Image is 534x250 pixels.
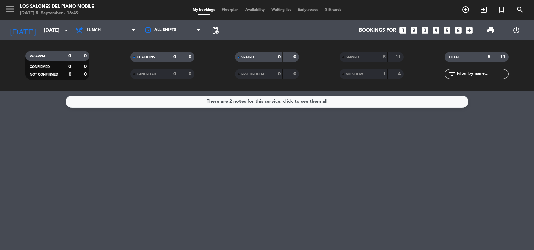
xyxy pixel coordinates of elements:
[189,55,193,59] strong: 0
[87,28,101,33] span: Lunch
[512,26,520,34] i: power_settings_new
[465,26,474,35] i: add_box
[480,6,488,14] i: exit_to_app
[218,8,242,12] span: Floorplan
[454,26,463,35] i: looks_6
[62,26,70,34] i: arrow_drop_down
[500,55,507,59] strong: 11
[398,72,402,76] strong: 4
[189,72,193,76] strong: 0
[278,72,281,76] strong: 0
[516,6,524,14] i: search
[503,20,529,40] div: LOG OUT
[410,26,418,35] i: looks_two
[211,26,219,34] span: pending_actions
[30,55,47,58] span: RESERVED
[30,65,50,69] span: CONFIRMED
[5,4,15,16] button: menu
[241,73,266,76] span: RESCHEDULED
[20,10,94,17] div: [DATE] 8. September - 16:49
[241,56,254,59] span: SEATED
[449,56,459,59] span: TOTAL
[443,26,451,35] i: looks_5
[5,23,41,38] i: [DATE]
[395,55,402,59] strong: 11
[487,26,495,34] span: print
[462,6,470,14] i: add_circle_outline
[189,8,218,12] span: My bookings
[68,64,71,69] strong: 0
[69,72,71,77] strong: 0
[5,4,15,14] i: menu
[448,70,456,78] i: filter_list
[294,8,321,12] span: Early-access
[84,72,88,77] strong: 0
[173,55,176,59] strong: 0
[137,73,156,76] span: CANCELLED
[173,72,176,76] strong: 0
[68,54,71,58] strong: 0
[137,56,155,59] span: CHECK INS
[207,98,328,106] div: There are 2 notes for this service, click to see them all
[242,8,268,12] span: Availability
[383,72,386,76] strong: 1
[421,26,429,35] i: looks_3
[268,8,294,12] span: Waiting list
[346,73,363,76] span: NO SHOW
[30,73,58,76] span: NOT CONFIRMED
[398,26,407,35] i: looks_one
[321,8,345,12] span: Gift cards
[488,55,490,59] strong: 5
[432,26,440,35] i: looks_4
[84,54,88,58] strong: 0
[293,72,298,76] strong: 0
[456,70,508,78] input: Filter by name...
[383,55,386,59] strong: 5
[293,55,298,59] strong: 0
[84,64,88,69] strong: 0
[498,6,506,14] i: turned_in_not
[20,3,94,10] div: Los Salones del Piano Nobile
[359,28,396,33] span: Bookings for
[278,55,281,59] strong: 0
[346,56,359,59] span: SERVED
